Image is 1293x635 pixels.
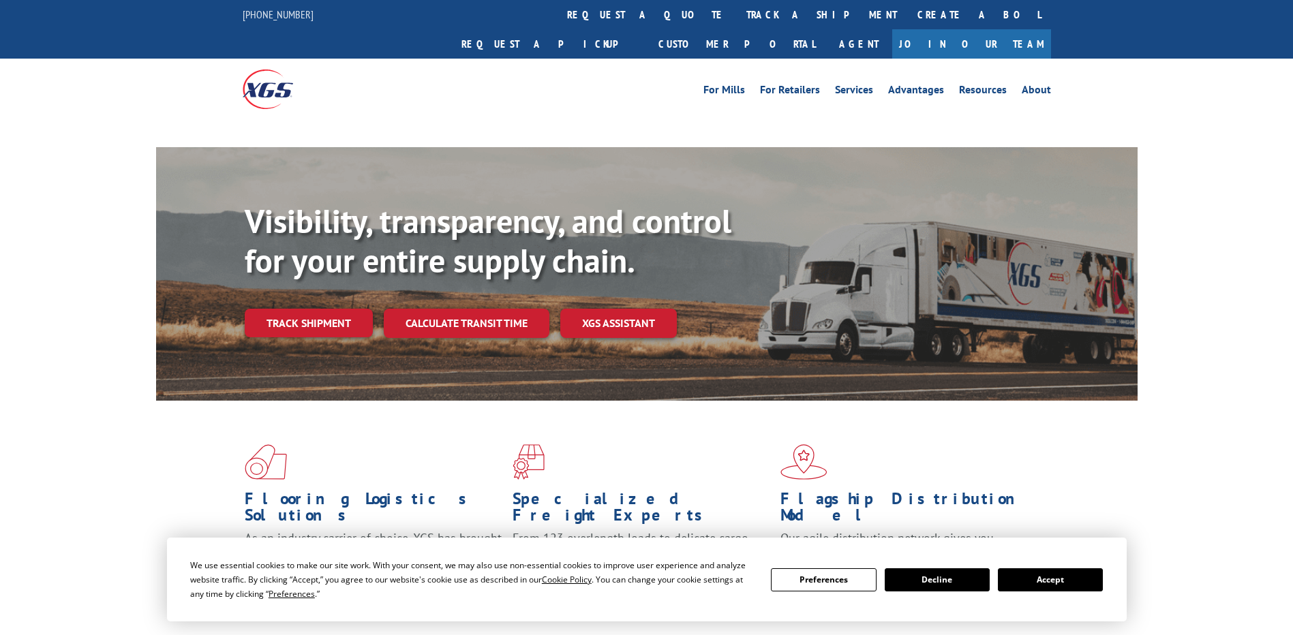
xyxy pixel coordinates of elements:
[780,444,827,480] img: xgs-icon-flagship-distribution-model-red
[269,588,315,600] span: Preferences
[542,574,592,585] span: Cookie Policy
[648,29,825,59] a: Customer Portal
[245,200,731,281] b: Visibility, transparency, and control for your entire supply chain.
[243,7,314,21] a: [PHONE_NUMBER]
[560,309,677,338] a: XGS ASSISTANT
[167,538,1127,621] div: Cookie Consent Prompt
[451,29,648,59] a: Request a pickup
[888,84,944,99] a: Advantages
[384,309,549,338] a: Calculate transit time
[959,84,1007,99] a: Resources
[245,491,502,530] h1: Flooring Logistics Solutions
[835,84,873,99] a: Services
[892,29,1051,59] a: Join Our Team
[998,568,1103,591] button: Accept
[780,491,1038,530] h1: Flagship Distribution Model
[1022,84,1051,99] a: About
[190,558,755,601] div: We use essential cookies to make our site work. With your consent, we may also use non-essential ...
[885,568,990,591] button: Decline
[771,568,876,591] button: Preferences
[245,309,373,337] a: Track shipment
[825,29,892,59] a: Agent
[780,530,1031,562] span: Our agile distribution network gives you nationwide inventory management on demand.
[703,84,745,99] a: For Mills
[513,444,545,480] img: xgs-icon-focused-on-flooring-red
[245,444,287,480] img: xgs-icon-total-supply-chain-intelligence-red
[760,84,820,99] a: For Retailers
[513,530,770,591] p: From 123 overlength loads to delicate cargo, our experienced staff knows the best way to move you...
[513,491,770,530] h1: Specialized Freight Experts
[245,530,502,578] span: As an industry carrier of choice, XGS has brought innovation and dedication to flooring logistics...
